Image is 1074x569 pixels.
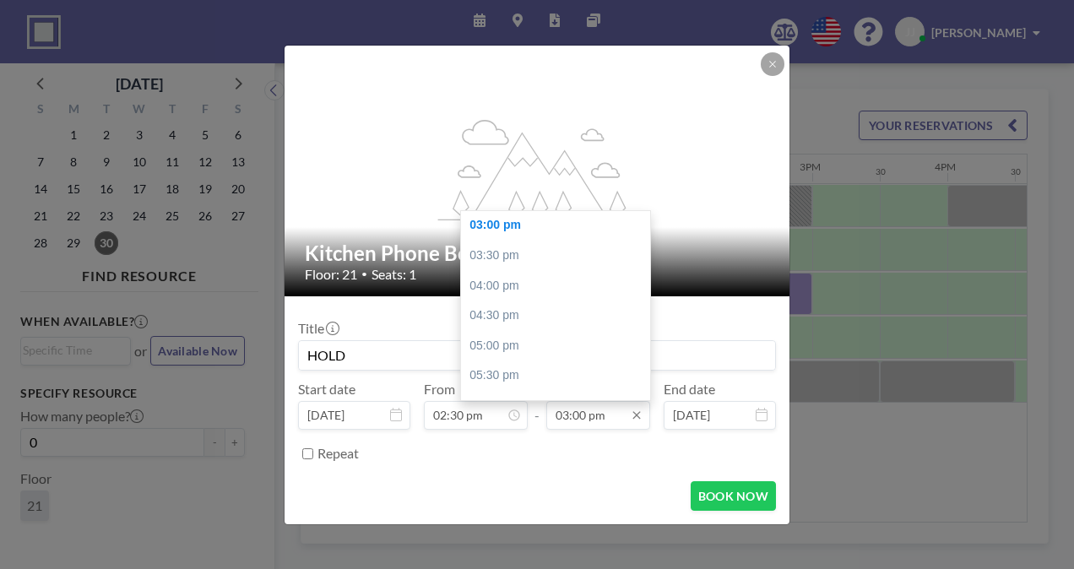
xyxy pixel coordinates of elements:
[461,271,659,301] div: 04:00 pm
[299,341,775,370] input: jnorman's reservation
[664,381,715,398] label: End date
[461,301,659,331] div: 04:30 pm
[298,381,355,398] label: Start date
[305,266,357,283] span: Floor: 21
[424,381,455,398] label: From
[461,210,659,241] div: 03:00 pm
[461,331,659,361] div: 05:00 pm
[461,391,659,421] div: 06:00 pm
[372,266,416,283] span: Seats: 1
[298,320,338,337] label: Title
[461,360,659,391] div: 05:30 pm
[317,445,359,462] label: Repeat
[461,241,659,271] div: 03:30 pm
[691,481,776,511] button: BOOK NOW
[534,387,540,424] span: -
[361,268,367,280] span: •
[305,241,771,266] h2: Kitchen Phone Booth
